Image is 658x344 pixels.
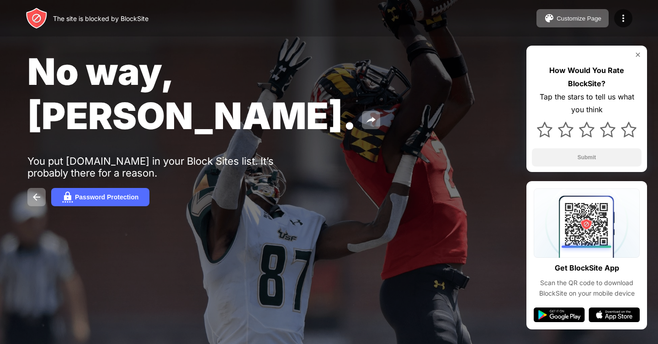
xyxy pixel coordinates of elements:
[621,122,637,137] img: star.svg
[27,49,356,138] span: No way, [PERSON_NAME].
[532,148,642,167] button: Submit
[579,122,594,137] img: star.svg
[532,64,642,90] div: How Would You Rate BlockSite?
[534,308,585,322] img: google-play.svg
[366,115,377,125] img: share.svg
[618,13,629,24] img: menu-icon.svg
[53,15,149,22] div: The site is blocked by BlockSite
[26,7,48,29] img: header-logo.svg
[75,193,138,201] div: Password Protection
[634,51,642,58] img: rate-us-close.svg
[555,261,619,275] div: Get BlockSite App
[532,90,642,117] div: Tap the stars to tell us what you think
[51,188,149,206] button: Password Protection
[536,9,609,27] button: Customize Page
[589,308,640,322] img: app-store.svg
[537,122,552,137] img: star.svg
[558,122,573,137] img: star.svg
[557,15,601,22] div: Customize Page
[31,192,42,203] img: back.svg
[534,278,640,298] div: Scan the QR code to download BlockSite on your mobile device
[62,192,73,203] img: password.svg
[600,122,616,137] img: star.svg
[544,13,555,24] img: pallet.svg
[27,155,310,179] div: You put [DOMAIN_NAME] in your Block Sites list. It’s probably there for a reason.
